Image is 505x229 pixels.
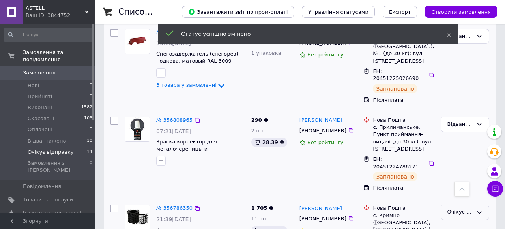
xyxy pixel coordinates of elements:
div: Післяплата [373,184,434,192]
h1: Список замовлень [118,7,198,17]
span: Повідомлення [23,183,61,190]
span: 1582 [81,104,92,111]
a: [PERSON_NAME] [299,205,342,212]
span: Оплачені [28,126,52,133]
span: ЕН: 20451224786271 [373,156,419,169]
span: 07:21[DATE] [156,128,191,134]
span: Замовлення [23,69,56,76]
div: с. Бишів ([GEOGRAPHIC_DATA].), №1 (до 30 кг): вул. [STREET_ADDRESS] [373,36,434,65]
button: Управління статусами [302,6,375,18]
button: Створити замовлення [425,6,497,18]
span: Виконані [28,104,52,111]
span: Управління статусами [308,9,368,15]
div: с. Прилиманське, Пункт приймання-видачі (до 30 кг): вул. [STREET_ADDRESS] [373,124,434,153]
span: 21:39[DATE] [156,216,191,222]
div: [PHONE_NUMBER] [298,214,348,224]
a: Створити замовлення [417,9,497,15]
span: Скасовані [28,115,54,122]
span: 11 шт. [251,216,269,222]
div: Заплановано [373,172,417,181]
span: 10 [87,138,92,145]
span: 0 [90,160,92,174]
span: 3 товара у замовленні [156,82,217,88]
a: № 356808965 [156,117,193,123]
span: 0 [90,82,92,89]
div: Ваш ID: 3844752 [26,12,95,19]
span: 10:16[DATE] [156,40,191,46]
div: Нова Пошта [373,205,434,212]
span: ЕН: 20451225026690 [373,68,419,82]
span: Замовлення та повідомлення [23,49,95,63]
div: Очікує відправку [447,208,473,216]
button: Експорт [383,6,417,18]
span: Відвантажено [28,138,66,145]
span: 2 шт. [251,128,266,134]
span: 103 [84,115,92,122]
a: [PERSON_NAME] [299,117,342,124]
div: Відвантажено [447,120,473,128]
span: Замовлення з [PERSON_NAME] [28,160,90,174]
span: 1 705 ₴ [251,205,273,211]
span: Експорт [389,9,411,15]
div: Статус успішно змінено [181,30,426,38]
a: № 356786350 [156,205,193,211]
input: Пошук [4,28,93,42]
button: Завантажити звіт по пром-оплаті [182,6,294,18]
img: Фото товару [125,117,150,141]
a: Снегозадержатель (снегорез) подкова, матовый RAL 3009 красный [156,51,238,71]
span: 290 ₴ [251,117,268,123]
img: Фото товару [125,29,150,54]
span: Товари та послуги [23,196,73,203]
span: Створити замовлення [431,9,491,15]
span: Очікує відправку [28,149,74,156]
span: Без рейтингу [307,140,344,145]
span: Нові [28,82,39,89]
button: Чат з покупцем [487,181,503,197]
div: Післяплата [373,97,434,104]
span: ASTELL [26,5,85,12]
a: Краска корректор для металочерепицы и профнастила Lugger 22 мл, RAL 7024 графит [156,139,242,167]
span: 1 упаковка [251,50,281,56]
span: Прийняті [28,93,52,100]
span: Без рейтингу [307,52,344,58]
span: [DEMOGRAPHIC_DATA] [23,210,81,217]
span: 14 [87,149,92,156]
div: [PHONE_NUMBER] [298,126,348,136]
span: 0 [90,126,92,133]
a: № 356830543 [156,29,193,35]
a: 3 товара у замовленні [156,82,226,88]
div: Відвантажено [447,32,473,41]
span: 0 [90,93,92,100]
div: Заплановано [373,84,417,93]
div: 28.39 ₴ [251,138,287,147]
div: Нова Пошта [373,117,434,124]
span: Завантажити звіт по пром-оплаті [188,8,288,15]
